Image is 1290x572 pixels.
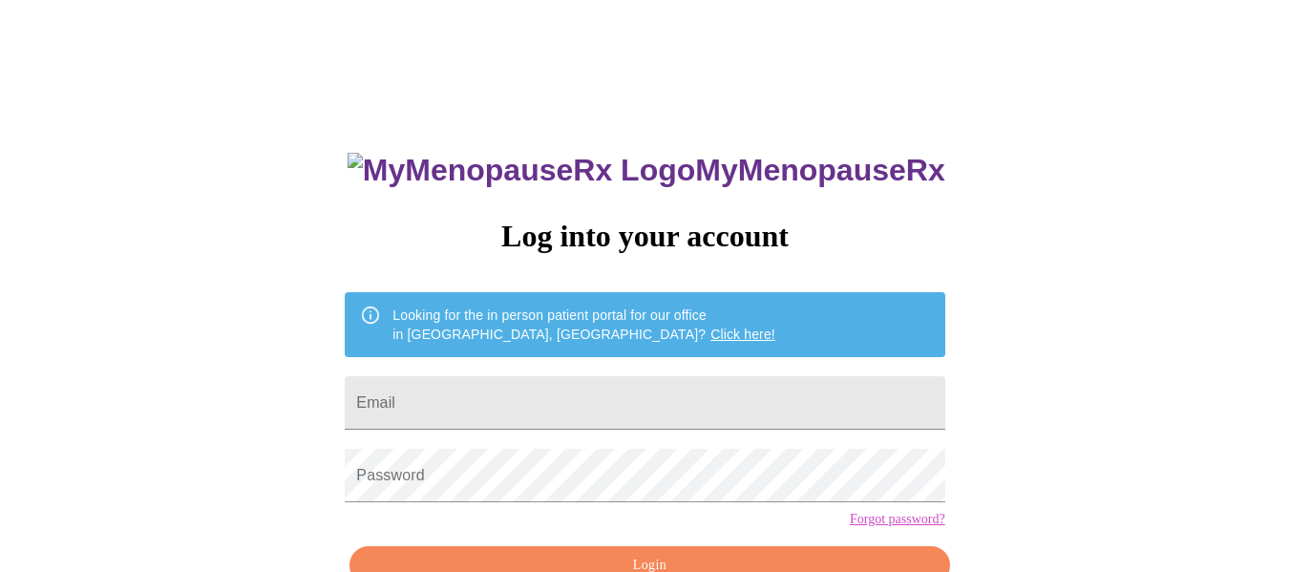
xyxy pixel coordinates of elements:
[392,298,775,351] div: Looking for the in person patient portal for our office in [GEOGRAPHIC_DATA], [GEOGRAPHIC_DATA]?
[850,512,945,527] a: Forgot password?
[348,153,945,188] h3: MyMenopauseRx
[345,219,944,254] h3: Log into your account
[710,327,775,342] a: Click here!
[348,153,695,188] img: MyMenopauseRx Logo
